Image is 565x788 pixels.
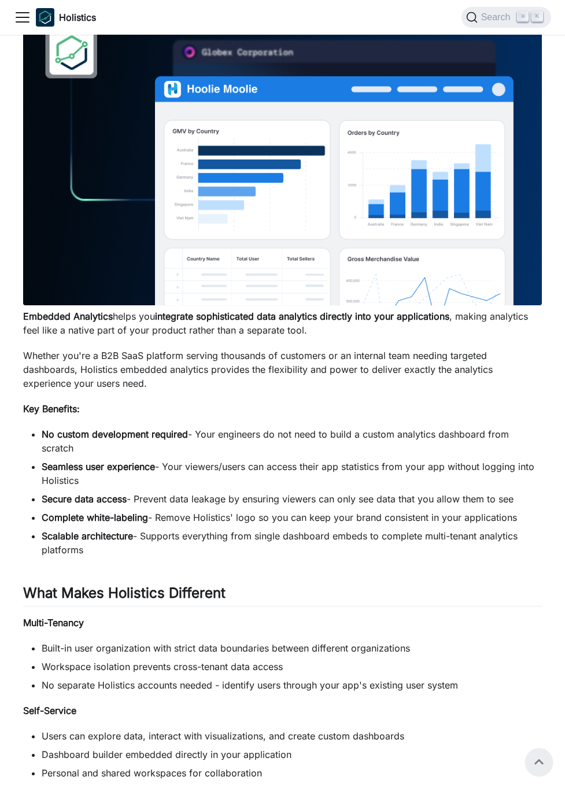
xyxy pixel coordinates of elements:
[23,584,542,606] h2: What Makes Holistics Different
[42,493,127,505] strong: Secure data access
[42,729,542,743] li: Users can explore data, interact with visualizations, and create custom dashboards
[42,678,542,692] li: No separate Holistics accounts needed - identify users through your app's existing user system
[23,403,80,415] strong: Key Benefits:
[23,705,76,716] strong: Self-Service
[42,460,542,487] li: - Your viewers/users can access their app statistics from your app without logging into Holistics
[42,748,542,761] li: Dashboard builder embedded directly in your application
[42,766,542,780] li: Personal and shared workspaces for collaboration
[42,428,188,440] strong: No custom development required
[42,512,148,523] strong: Complete white-labeling
[531,12,543,22] kbd: K
[517,12,529,22] kbd: ⌘
[23,310,113,322] strong: Embedded Analytics
[42,530,133,542] strong: Scalable architecture
[23,7,542,306] img: Embedded Dashboard
[36,8,96,27] a: HolisticsHolistics
[42,660,542,674] li: Workspace isolation prevents cross-tenant data access
[59,10,96,24] b: Holistics
[461,7,551,28] button: Search (Command+K)
[42,492,542,506] li: - Prevent data leakage by ensuring viewers can only see data that you allow them to see
[42,510,542,524] li: - Remove Holistics' logo so you can keep your brand consistent in your applications
[14,9,31,26] button: Toggle navigation bar
[478,12,518,23] span: Search
[23,617,84,628] strong: Multi-Tenancy
[23,309,542,337] p: helps you , making analytics feel like a native part of your product rather than a separate tool.
[42,461,155,472] strong: Seamless user experience
[525,748,553,776] button: Scroll back to top
[36,8,54,27] img: Holistics
[23,349,542,390] p: Whether you're a B2B SaaS platform serving thousands of customers or an internal team needing tar...
[42,427,542,455] li: - Your engineers do not need to build a custom analytics dashboard from scratch
[155,310,449,322] strong: integrate sophisticated data analytics directly into your applications
[42,529,542,557] li: - Supports everything from single dashboard embeds to complete multi-tenant analytics platforms
[42,641,542,655] li: Built-in user organization with strict data boundaries between different organizations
